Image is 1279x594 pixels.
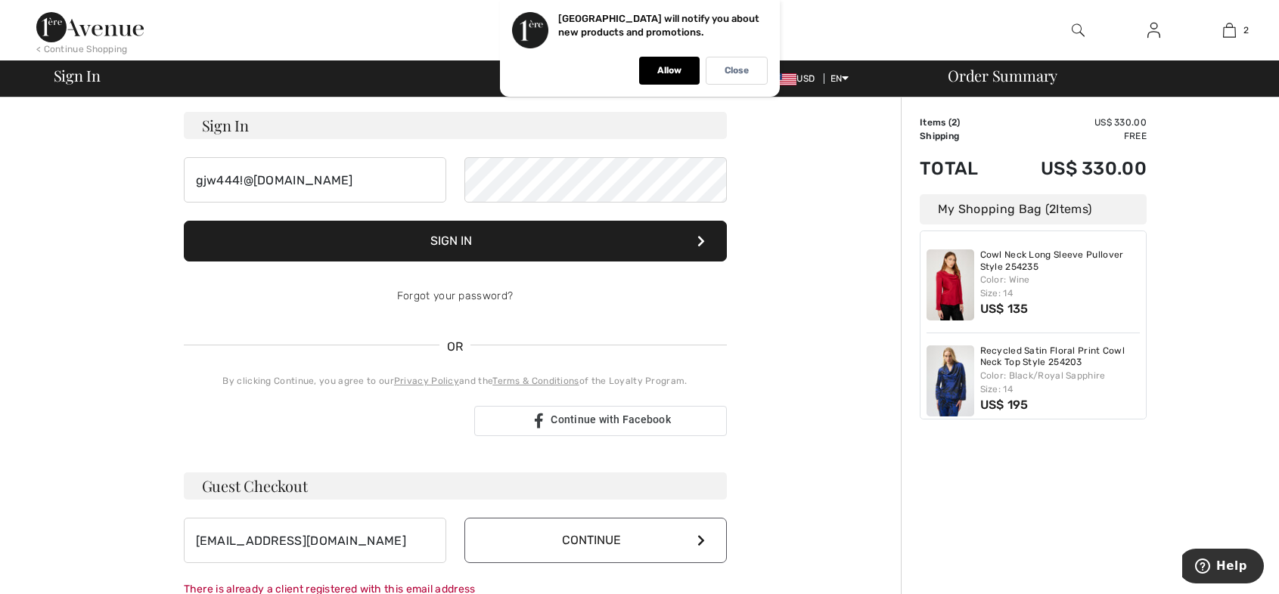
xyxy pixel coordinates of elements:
a: Recycled Satin Floral Print Cowl Neck Top Style 254203 [980,345,1141,369]
td: Shipping [920,129,1001,143]
div: By clicking Continue, you agree to our and the of the Loyalty Program. [184,374,727,388]
td: US$ 330.00 [1001,143,1147,194]
span: 2 [1243,23,1249,37]
img: US Dollar [772,73,796,85]
img: Recycled Satin Floral Print Cowl Neck Top Style 254203 [927,345,974,416]
a: Privacy Policy [394,376,459,386]
input: E-mail [184,518,446,563]
a: Terms & Conditions [492,376,579,386]
span: 2 [951,117,957,128]
td: Free [1001,129,1147,143]
button: Continue [464,518,727,563]
a: Continue with Facebook [474,406,727,436]
input: E-mail [184,157,446,203]
div: < Continue Shopping [36,42,128,56]
img: 1ère Avenue [36,12,144,42]
iframe: Sign in with Google Button [176,404,470,438]
div: My Shopping Bag ( Items) [920,194,1147,224]
td: US$ 330.00 [1001,116,1147,129]
img: My Bag [1223,21,1236,39]
a: Forgot your password? [397,289,513,302]
a: Sign In [1135,21,1172,40]
img: Cowl Neck Long Sleeve Pullover Style 254235 [927,249,974,320]
iframe: Opens a widget where you can find more information [1182,549,1264,586]
span: US$ 135 [980,302,1029,316]
span: 2 [1049,202,1056,216]
img: search the website [1072,21,1085,39]
p: Close [725,65,749,76]
span: EN [830,73,849,84]
span: US$ 195 [980,398,1029,412]
a: Cowl Neck Long Sleeve Pullover Style 254235 [980,249,1141,273]
p: Allow [657,65,681,76]
td: Items ( ) [920,116,1001,129]
td: Total [920,143,1001,194]
a: 2 [1192,21,1266,39]
div: Order Summary [930,68,1270,83]
h3: Sign In [184,112,727,139]
p: [GEOGRAPHIC_DATA] will notify you about new products and promotions. [558,13,759,38]
span: Continue with Facebook [551,413,671,425]
button: Sign In [184,221,727,261]
span: USD [772,73,821,84]
span: Sign In [54,68,101,83]
div: Color: Wine Size: 14 [980,273,1141,300]
span: OR [439,338,471,356]
div: Color: Black/Royal Sapphire Size: 14 [980,369,1141,396]
h3: Guest Checkout [184,472,727,500]
img: My Info [1147,21,1160,39]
